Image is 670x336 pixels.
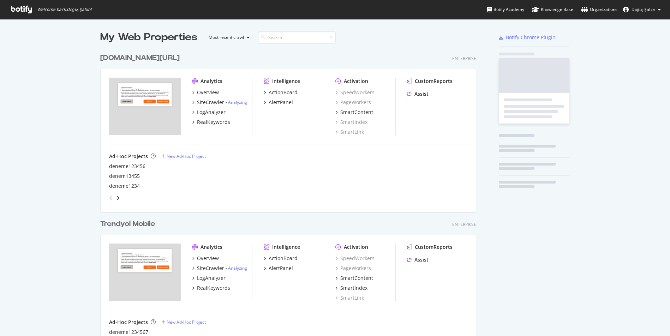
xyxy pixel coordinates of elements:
[100,53,180,63] div: [DOMAIN_NAME][URL]
[272,78,300,85] div: Intelligence
[532,6,573,13] div: Knowledge Base
[226,265,247,271] div: -
[109,244,181,301] img: trendyol.com
[264,255,298,262] a: ActionBoard
[192,275,226,282] a: LogAnalyzer
[407,244,453,251] a: CustomReports
[100,30,197,44] div: My Web Properties
[335,284,367,292] a: SmartIndex
[632,6,655,12] span: Doğuş Şahin
[115,194,120,202] div: angle-right
[269,89,298,96] div: ActionBoard
[264,89,298,96] a: ActionBoard
[415,78,453,85] div: CustomReports
[452,55,476,61] div: Enterprise
[340,275,373,282] div: SmartContent
[414,256,429,263] div: Assist
[197,255,219,262] div: Overview
[167,153,206,159] div: New Ad-Hoc Project
[272,244,300,251] div: Intelligence
[407,256,429,263] a: Assist
[340,284,367,292] div: SmartIndex
[415,244,453,251] div: CustomReports
[100,53,183,63] a: [DOMAIN_NAME][URL]
[197,109,226,116] div: LogAnalyzer
[452,221,476,227] div: Enterprise
[197,284,230,292] div: RealKeywords
[335,109,373,116] a: SmartContent
[197,119,230,126] div: RealKeywords
[161,153,206,159] a: New Ad-Hoc Project
[201,244,222,251] div: Analytics
[344,78,368,85] div: Activation
[581,6,617,13] div: Organizations
[499,34,556,41] a: Botify Chrome Plugin
[414,90,429,97] div: Assist
[109,329,148,336] a: deneme1234567
[340,109,373,116] div: SmartContent
[506,34,556,41] div: Botify Chrome Plugin
[192,109,226,116] a: LogAnalyzer
[335,265,371,272] a: PageWorkers
[197,265,224,272] div: SiteCrawler
[335,99,371,106] a: PageWorkers
[269,99,293,106] div: AlertPanel
[192,89,219,96] a: Overview
[161,319,206,325] a: New Ad-Hoc Project
[192,255,219,262] a: Overview
[192,119,230,126] a: RealKeywords
[37,7,91,12] span: Welcome back, Doğuş Şahin !
[100,219,158,229] a: Trendyol Mobile
[192,99,247,106] a: SiteCrawler- Analyzing
[335,119,367,126] a: SmartIndex
[109,319,148,326] div: Ad-Hoc Projects
[203,32,252,43] button: Most recent crawl
[109,173,140,180] a: denem13455
[335,294,364,301] a: SmartLink
[335,89,375,96] a: SpeedWorkers
[109,153,148,160] div: Ad-Hoc Projects
[335,128,364,136] a: SmartLink
[264,99,293,106] a: AlertPanel
[258,31,336,44] input: Search
[209,35,244,40] div: Most recent crawl
[197,275,226,282] div: LogAnalyzer
[109,182,140,190] a: deneme1234
[197,89,219,96] div: Overview
[192,265,247,272] a: SiteCrawler- Analyzing
[109,78,181,135] img: trendyol.com/en
[201,78,222,85] div: Analytics
[344,244,368,251] div: Activation
[264,265,293,272] a: AlertPanel
[335,255,375,262] a: SpeedWorkers
[335,275,373,282] a: SmartContent
[228,265,247,271] a: Analyzing
[226,99,247,105] div: -
[192,284,230,292] a: RealKeywords
[269,265,293,272] div: AlertPanel
[407,90,429,97] a: Assist
[269,255,298,262] div: ActionBoard
[407,78,453,85] a: CustomReports
[617,4,666,15] button: Doğuş Şahin
[100,219,155,229] div: Trendyol Mobile
[109,163,145,170] a: deneme123456
[167,319,206,325] div: New Ad-Hoc Project
[487,6,524,13] div: Botify Academy
[228,99,247,105] a: Analyzing
[106,192,115,204] div: angle-left
[197,99,224,106] div: SiteCrawler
